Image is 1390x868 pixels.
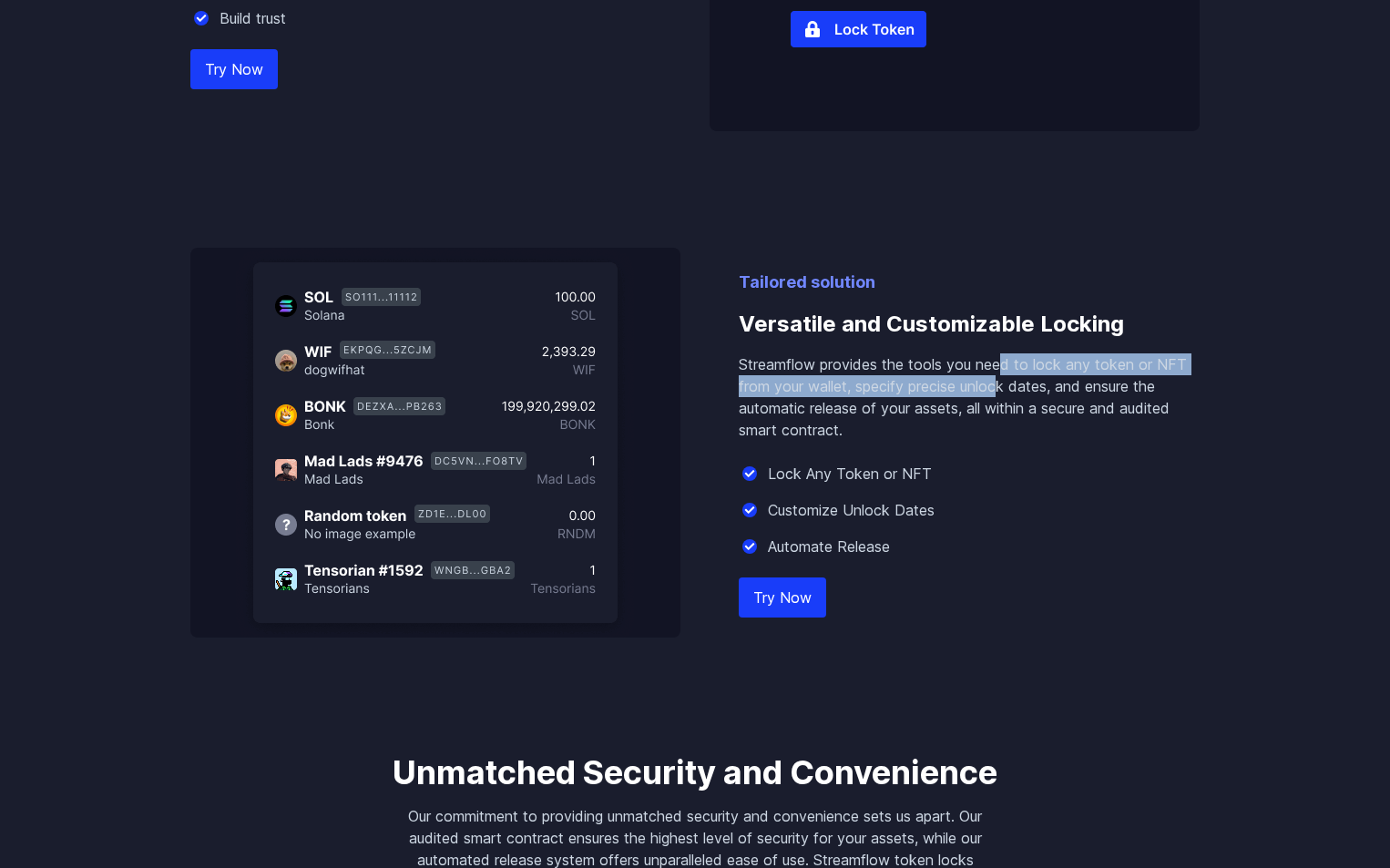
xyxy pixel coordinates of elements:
p: Automate Release [768,536,890,557]
a: Try Now [190,49,278,89]
img: Versatile and Customizable Locking [190,248,680,638]
p: Build trust [220,7,286,29]
p: Customize Unlock Dates [768,499,935,521]
h3: Unmatched Security and Convenience [385,754,1005,791]
h3: Versatile and Customizable Locking [739,295,1200,353]
p: Streamflow provides the tools you need to lock any token or NFT from your wallet, specify precise... [739,353,1200,441]
p: Tailored solution [739,270,1200,295]
a: Try Now [739,577,826,618]
p: Lock Any Token or NFT [768,463,932,485]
